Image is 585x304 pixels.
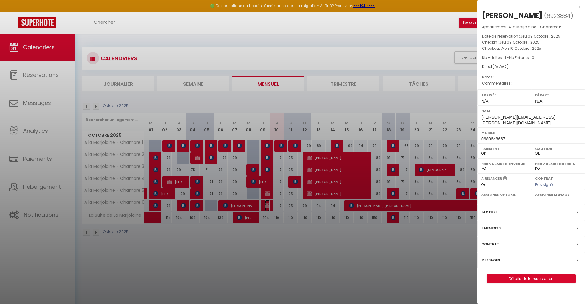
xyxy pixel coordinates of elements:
[535,161,581,167] label: Formulaire Checkin
[535,92,581,98] label: Départ
[535,99,542,104] span: N/A
[482,24,580,30] p: Appartement :
[535,146,581,152] label: Caution
[508,24,562,30] span: A la Marjolaine - Chambre 6
[492,64,509,69] span: ( € )
[481,241,499,247] label: Contrat
[482,33,580,39] p: Date de réservation :
[487,275,575,283] a: Détails de la réservation
[535,191,581,198] label: Assigner Menage
[544,11,573,20] span: ( )
[481,130,581,136] label: Mobile
[481,225,501,231] label: Paiements
[494,74,496,80] span: -
[503,176,507,183] i: Sélectionner OUI si vous souhaiter envoyer les séquences de messages post-checkout
[482,45,580,52] p: Checkout :
[481,146,527,152] label: Paiement
[481,99,488,104] span: N/A
[494,64,503,69] span: 75.75
[482,64,580,70] div: Direct
[482,74,580,80] p: Notes :
[535,176,553,180] label: Contrat
[502,46,541,51] span: Ven 10 Octobre . 2025
[481,209,497,215] label: Facture
[512,81,515,86] span: -
[481,176,502,181] label: A relancer
[482,39,580,45] p: Checkin :
[481,257,500,263] label: Messages
[482,55,534,60] span: Nb Adultes : 1 -
[535,182,553,187] span: Pas signé
[509,55,534,60] span: Nb Enfants : 0
[481,136,505,141] span: 0680648667
[481,115,555,125] span: [PERSON_NAME][EMAIL_ADDRESS][PERSON_NAME][DOMAIN_NAME]
[482,10,543,20] div: [PERSON_NAME]
[487,274,576,283] button: Détails de la réservation
[547,12,571,20] span: 6923884
[520,34,560,39] span: Jeu 09 Octobre . 2025
[481,161,527,167] label: Formulaire Bienvenue
[481,191,527,198] label: Assigner Checkin
[482,80,580,86] p: Commentaires :
[481,108,581,114] label: Email
[477,3,580,10] div: x
[481,92,527,98] label: Arrivée
[499,40,539,45] span: Jeu 09 Octobre . 2025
